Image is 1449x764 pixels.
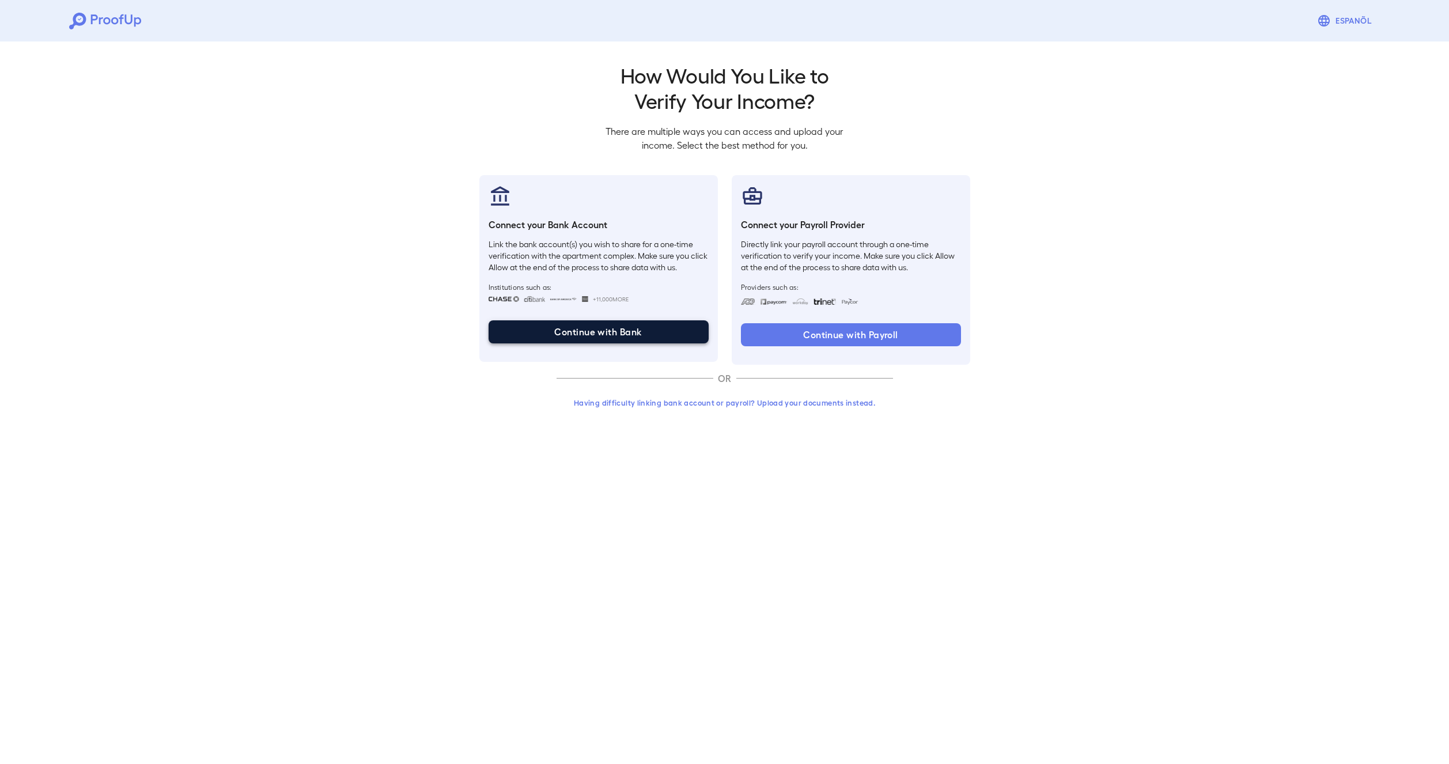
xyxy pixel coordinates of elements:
p: Directly link your payroll account through a one-time verification to verify your income. Make su... [741,239,961,273]
img: chase.svg [489,296,519,302]
p: Link the bank account(s) you wish to share for a one-time verification with the apartment complex... [489,239,709,273]
img: citibank.svg [524,296,546,302]
span: Providers such as: [741,282,961,292]
img: bankOfAmerica.svg [550,296,577,302]
img: trinet.svg [814,298,837,305]
img: adp.svg [741,298,755,305]
img: payrollProvider.svg [741,184,764,207]
button: Continue with Bank [489,320,709,343]
h2: How Would You Like to Verify Your Income? [597,62,853,113]
img: wellsfargo.svg [582,296,588,302]
img: paycom.svg [760,298,788,305]
span: +11,000 More [593,294,629,304]
button: Having difficulty linking bank account or payroll? Upload your documents instead. [557,392,893,413]
h6: Connect your Bank Account [489,218,709,232]
img: paycon.svg [841,298,858,305]
img: workday.svg [792,298,809,305]
p: OR [713,372,736,385]
h6: Connect your Payroll Provider [741,218,961,232]
p: There are multiple ways you can access and upload your income. Select the best method for you. [597,124,853,152]
button: Espanõl [1312,9,1380,32]
button: Continue with Payroll [741,323,961,346]
span: Institutions such as: [489,282,709,292]
img: bankAccount.svg [489,184,512,207]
